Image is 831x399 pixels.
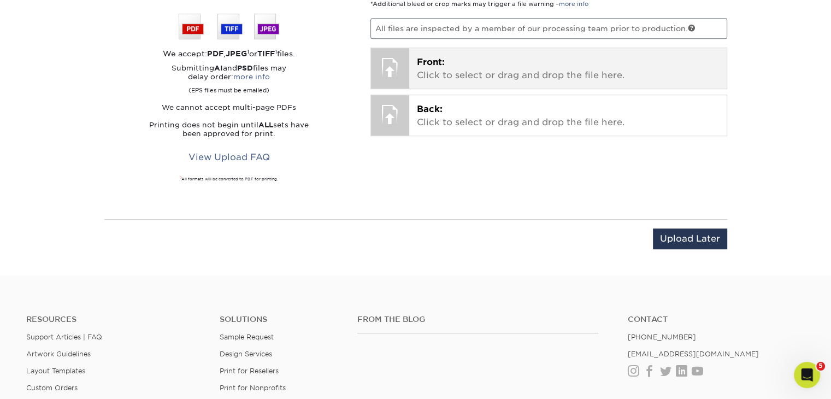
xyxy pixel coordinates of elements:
[220,367,279,375] a: Print for Resellers
[207,49,223,58] strong: PDF
[370,18,727,39] p: All files are inspected by a member of our processing team prior to production.
[181,147,277,168] a: View Upload FAQ
[104,64,355,95] p: Submitting and files may delay order:
[26,315,203,324] h4: Resources
[417,57,445,67] span: Front:
[104,121,355,138] p: Printing does not begin until sets have been approved for print.
[180,176,181,179] sup: 1
[628,333,696,341] a: [PHONE_NUMBER]
[258,121,273,129] strong: ALL
[226,49,247,58] strong: JPEG
[220,333,274,341] a: Sample Request
[3,366,93,395] iframe: Google Customer Reviews
[26,350,91,358] a: Artwork Guidelines
[628,350,758,358] a: [EMAIL_ADDRESS][DOMAIN_NAME]
[104,103,355,112] p: We cannot accept multi-page PDFs
[653,228,727,249] input: Upload Later
[220,350,272,358] a: Design Services
[104,48,355,59] div: We accept: , or files.
[275,48,277,55] sup: 1
[370,1,588,8] small: *Additional bleed or crop marks may trigger a file warning –
[247,48,249,55] sup: 1
[233,73,270,81] a: more info
[220,315,341,324] h4: Solutions
[417,103,719,129] p: Click to select or drag and drop the file here.
[257,49,275,58] strong: TIFF
[104,177,355,182] div: All formats will be converted to PDF for printing.
[417,56,719,82] p: Click to select or drag and drop the file here.
[559,1,588,8] a: more info
[220,384,286,392] a: Print for Nonprofits
[214,64,223,72] strong: AI
[179,14,279,39] img: We accept: PSD, TIFF, or JPEG (JPG)
[417,104,443,114] span: Back:
[628,315,805,324] a: Contact
[794,362,820,388] iframe: Intercom live chat
[26,333,102,341] a: Support Articles | FAQ
[188,81,269,95] small: (EPS files must be emailed)
[816,362,825,371] span: 5
[357,315,598,324] h4: From the Blog
[237,64,253,72] strong: PSD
